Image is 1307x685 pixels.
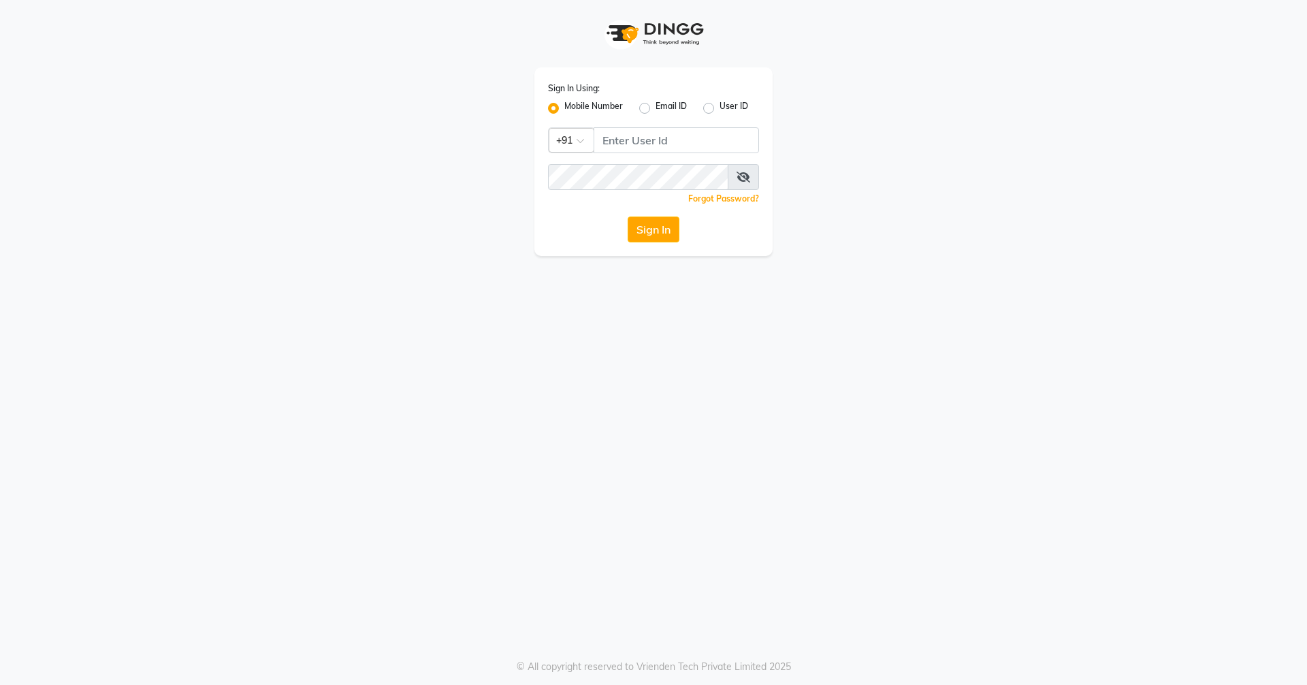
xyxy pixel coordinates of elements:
label: Email ID [656,100,687,116]
button: Sign In [628,217,679,242]
label: Mobile Number [564,100,623,116]
img: logo1.svg [599,14,708,54]
label: User ID [720,100,748,116]
label: Sign In Using: [548,82,600,95]
input: Username [594,127,759,153]
input: Username [548,164,728,190]
a: Forgot Password? [688,193,759,204]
